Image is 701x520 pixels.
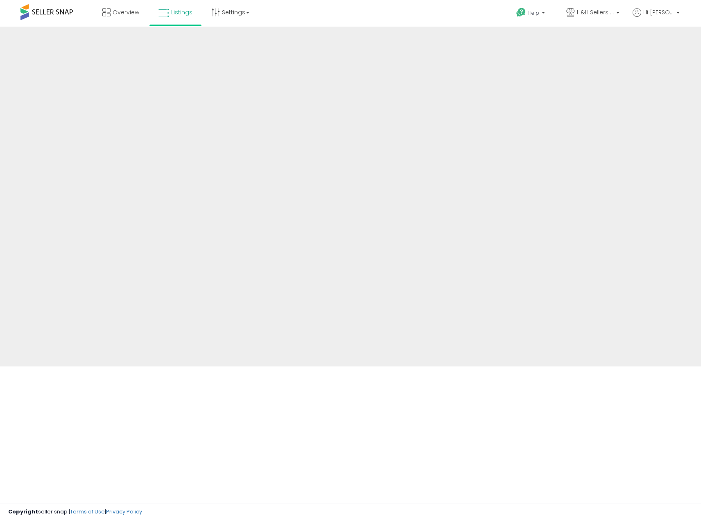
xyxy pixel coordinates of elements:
span: Overview [113,8,139,16]
span: H&H Sellers US [577,8,614,16]
i: Get Help [516,7,526,18]
span: Help [528,9,539,16]
a: Hi [PERSON_NAME] [633,8,680,27]
span: Hi [PERSON_NAME] [643,8,674,16]
a: Help [510,1,553,27]
span: Listings [171,8,192,16]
